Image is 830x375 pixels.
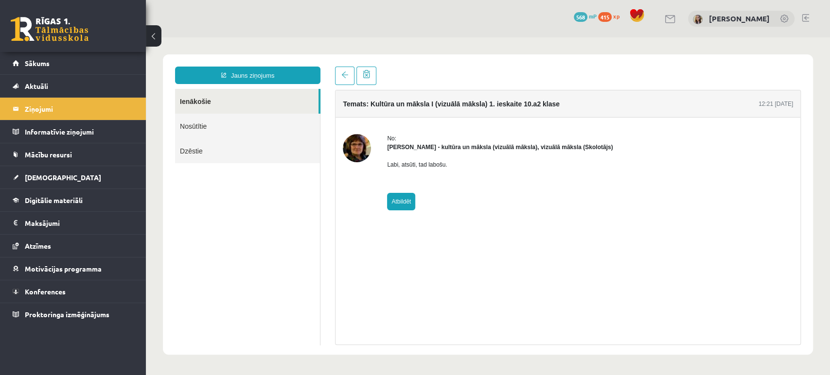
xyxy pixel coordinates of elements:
[13,143,134,166] a: Mācību resursi
[241,97,467,105] div: No:
[29,76,174,101] a: Nosūtītie
[13,52,134,74] a: Sākums
[709,14,770,23] a: [PERSON_NAME]
[197,63,414,70] h4: Temats: Kultūra un māksla I (vizuālā māksla) 1. ieskaite 10.a2 klase
[13,98,134,120] a: Ziņojumi
[598,12,624,20] a: 415 xp
[25,287,66,296] span: Konferences
[25,98,134,120] legend: Ziņojumi
[25,82,48,90] span: Aktuāli
[613,62,647,71] div: 12:21 [DATE]
[13,75,134,97] a: Aktuāli
[25,59,50,68] span: Sākums
[11,17,88,41] a: Rīgas 1. Tālmācības vidusskola
[13,303,134,325] a: Proktoringa izmēģinājums
[613,12,619,20] span: xp
[29,51,173,76] a: Ienākošie
[29,29,175,47] a: Jauns ziņojums
[241,155,269,173] a: Atbildēt
[574,12,597,20] a: 568 mP
[25,173,101,182] span: [DEMOGRAPHIC_DATA]
[25,120,134,143] legend: Informatīvie ziņojumi
[13,189,134,211] a: Digitālie materiāli
[13,120,134,143] a: Informatīvie ziņojumi
[589,12,597,20] span: mP
[13,280,134,303] a: Konferences
[29,101,174,126] a: Dzēstie
[13,212,134,234] a: Maksājumi
[13,235,134,257] a: Atzīmes
[241,106,467,113] strong: [PERSON_NAME] - kultūra un māksla (vizuālā māksla), vizuālā māksla (Skolotājs)
[25,196,83,205] span: Digitālie materiāli
[574,12,587,22] span: 568
[25,150,72,159] span: Mācību resursi
[197,97,225,125] img: Ilze Kolka - kultūra un māksla (vizuālā māksla), vizuālā māksla
[693,15,703,24] img: Marija Nicmane
[598,12,612,22] span: 415
[25,241,51,250] span: Atzīmes
[25,264,102,273] span: Motivācijas programma
[241,123,467,132] p: Labi, atsūti, tad labošu.
[13,257,134,280] a: Motivācijas programma
[25,212,134,234] legend: Maksājumi
[25,310,109,319] span: Proktoringa izmēģinājums
[13,166,134,188] a: [DEMOGRAPHIC_DATA]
